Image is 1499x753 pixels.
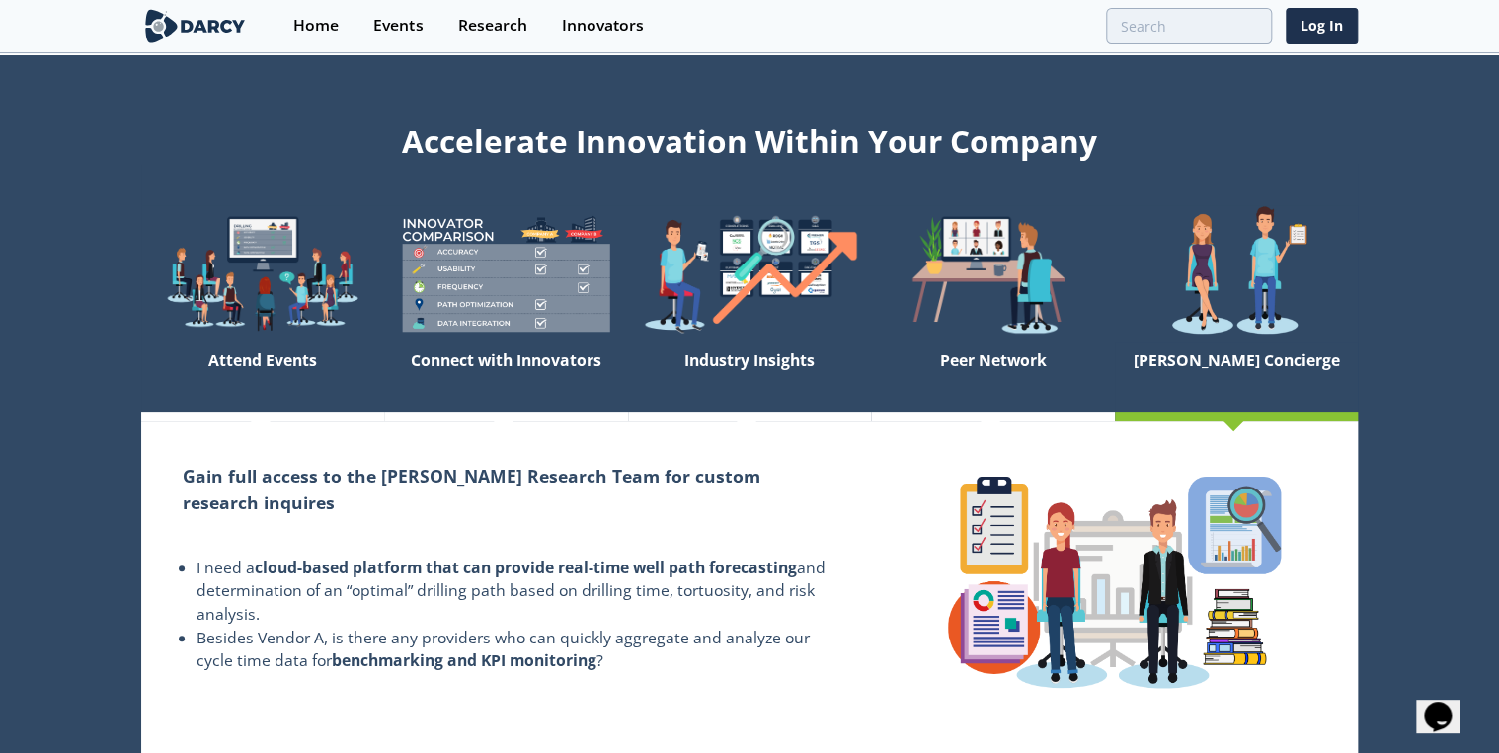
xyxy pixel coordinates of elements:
[141,342,384,412] div: Attend Events
[871,205,1114,342] img: welcome-attend-b816887fc24c32c29d1763c6e0ddb6e6.png
[1115,205,1358,342] img: welcome-concierge-wide-20dccca83e9cbdbb601deee24fb8df72.png
[932,461,1298,703] img: concierge-details-e70ed233a7353f2f363bd34cf2359179.png
[628,205,871,342] img: welcome-find-a12191a34a96034fcac36f4ff4d37733.png
[457,18,526,34] div: Research
[1115,342,1358,412] div: [PERSON_NAME] Concierge
[197,627,829,673] li: Besides Vendor A, is there any providers who can quickly aggregate and analyze our cycle time dat...
[871,342,1114,412] div: Peer Network
[183,463,829,515] h2: Gain full access to the [PERSON_NAME] Research Team for custom research inquires
[1416,674,1479,733] iframe: chat widget
[141,9,249,43] img: logo-wide.svg
[255,557,797,578] strong: cloud-based platform that can provide real-time well path forecasting
[384,342,627,412] div: Connect with Innovators
[384,205,627,342] img: welcome-compare-1b687586299da8f117b7ac84fd957760.png
[141,205,384,342] img: welcome-explore-560578ff38cea7c86bcfe544b5e45342.png
[628,342,871,412] div: Industry Insights
[1286,8,1358,44] a: Log In
[197,557,829,627] li: I need a and determination of an “optimal” drilling path based on drilling time, tortuosity, and ...
[141,111,1358,164] div: Accelerate Innovation Within Your Company
[1106,8,1272,44] input: Advanced Search
[561,18,643,34] div: Innovators
[373,18,423,34] div: Events
[332,649,596,671] strong: benchmarking and KPI monitoring
[293,18,339,34] div: Home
